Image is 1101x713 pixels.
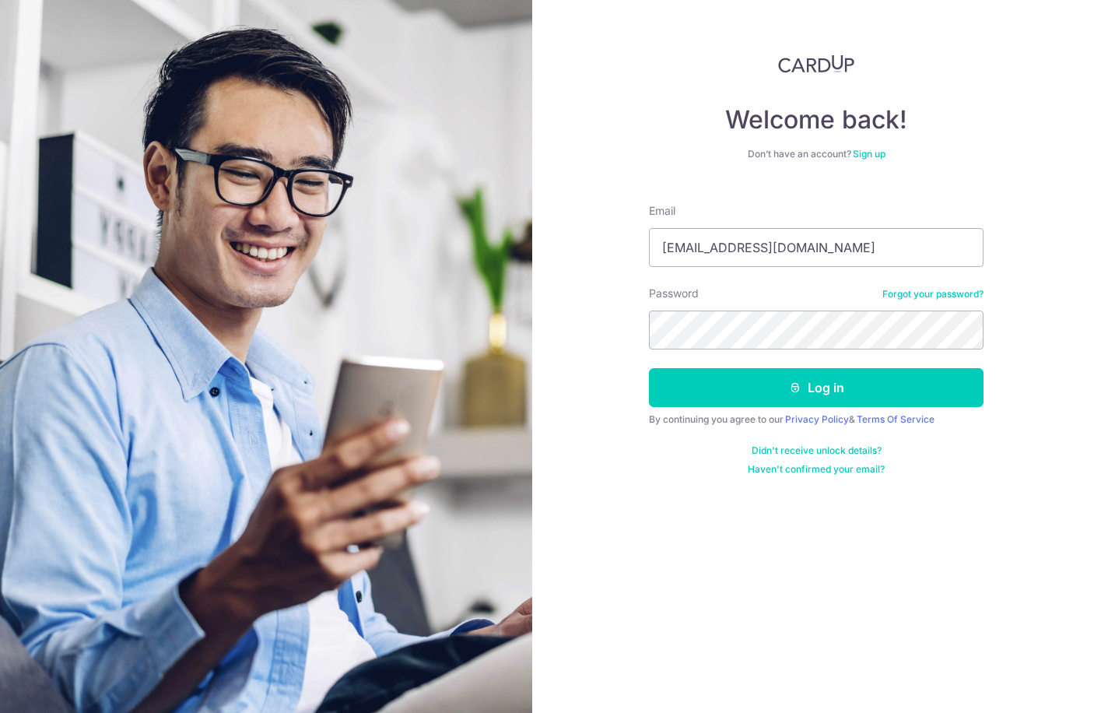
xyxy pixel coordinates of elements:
img: CardUp Logo [778,54,854,73]
a: Privacy Policy [785,413,849,425]
h4: Welcome back! [649,104,984,135]
label: Password [649,286,699,301]
a: Didn't receive unlock details? [752,444,882,457]
a: Sign up [853,148,885,160]
div: By continuing you agree to our & [649,413,984,426]
button: Log in [649,368,984,407]
div: Don’t have an account? [649,148,984,160]
input: Enter your Email [649,228,984,267]
a: Forgot your password? [882,288,984,300]
a: Terms Of Service [857,413,934,425]
label: Email [649,203,675,219]
a: Haven't confirmed your email? [748,463,885,476]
